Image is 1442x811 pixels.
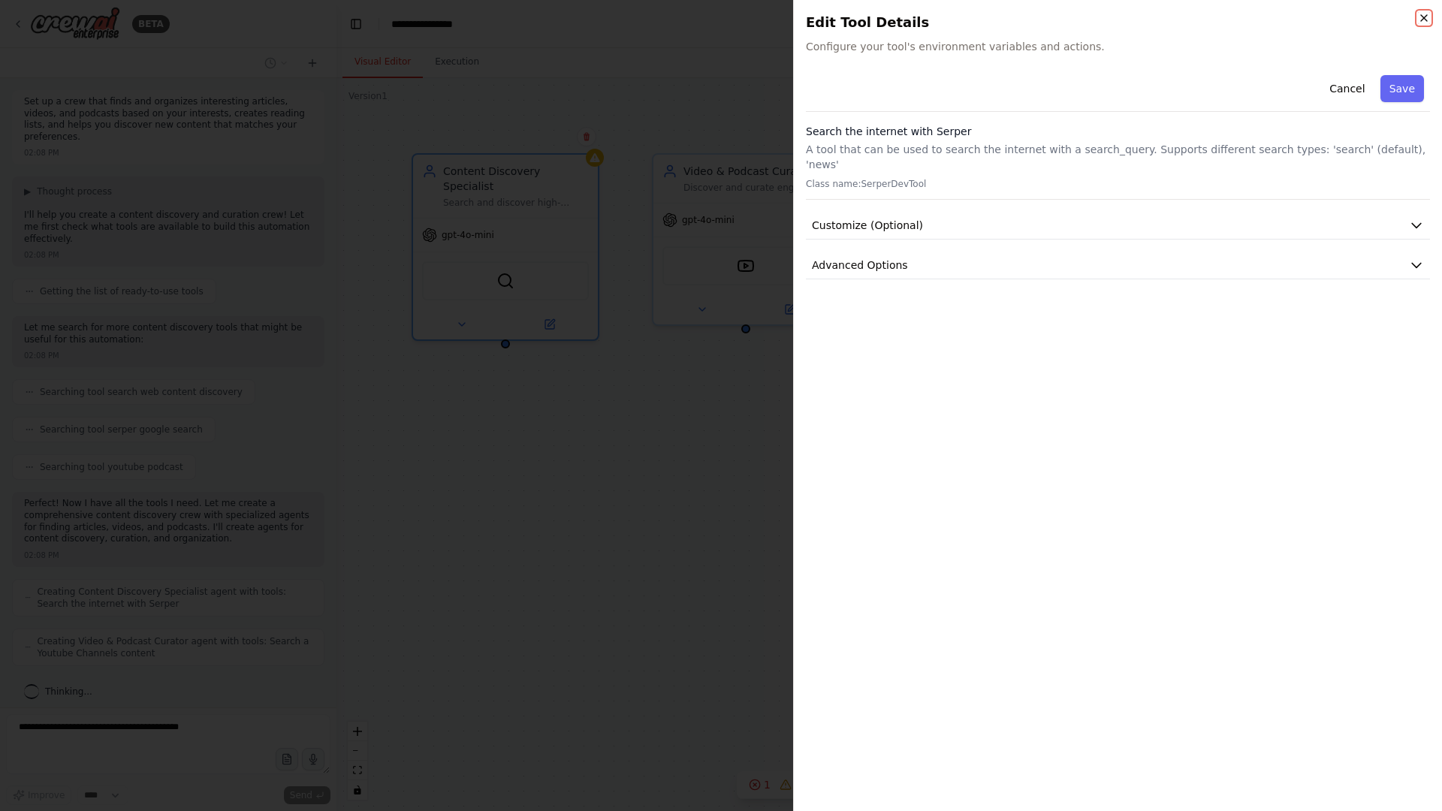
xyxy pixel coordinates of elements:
[1380,75,1424,102] button: Save
[806,178,1430,190] p: Class name: SerperDevTool
[806,39,1430,54] span: Configure your tool's environment variables and actions.
[806,12,1430,33] h2: Edit Tool Details
[806,124,1430,139] h3: Search the internet with Serper
[1320,75,1374,102] button: Cancel
[812,258,908,273] span: Advanced Options
[812,218,923,233] span: Customize (Optional)
[806,142,1430,172] p: A tool that can be used to search the internet with a search_query. Supports different search typ...
[806,252,1430,279] button: Advanced Options
[806,212,1430,240] button: Customize (Optional)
